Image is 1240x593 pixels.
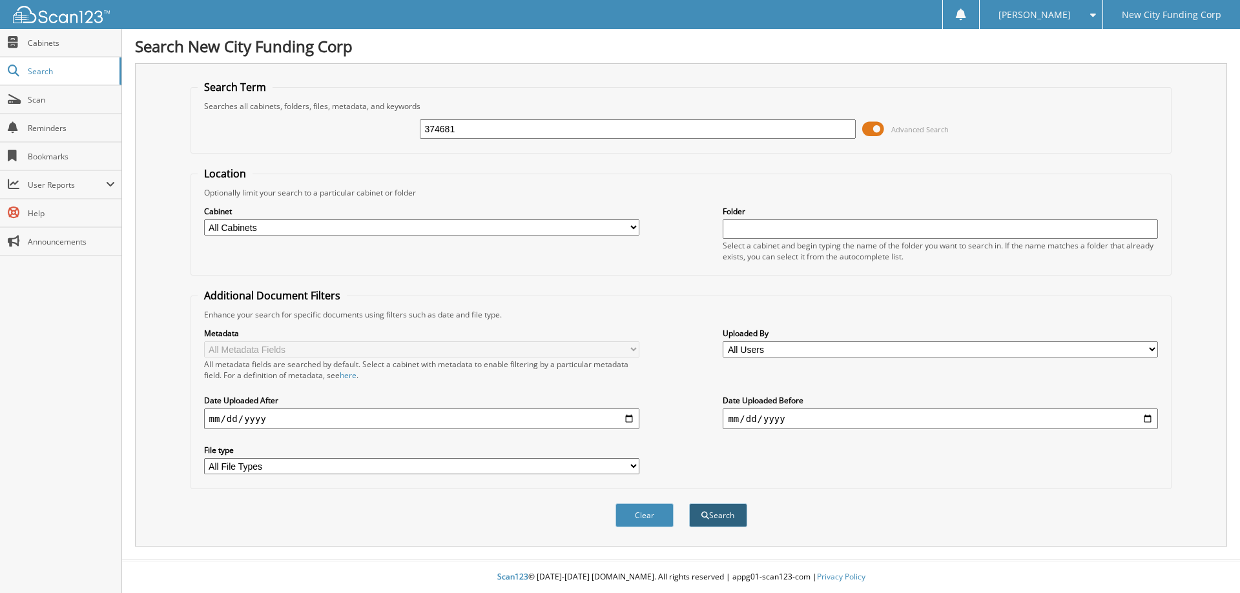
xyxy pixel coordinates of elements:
a: here [340,370,356,381]
span: Reminders [28,123,115,134]
div: Enhance your search for specific documents using filters such as date and file type. [198,309,1165,320]
label: Date Uploaded Before [723,395,1158,406]
span: Scan123 [497,571,528,582]
span: Bookmarks [28,151,115,162]
span: Search [28,66,113,77]
label: Metadata [204,328,639,339]
label: Cabinet [204,206,639,217]
label: Folder [723,206,1158,217]
span: [PERSON_NAME] [998,11,1071,19]
label: Uploaded By [723,328,1158,339]
span: Help [28,208,115,219]
div: Select a cabinet and begin typing the name of the folder you want to search in. If the name match... [723,240,1158,262]
legend: Search Term [198,80,273,94]
span: Announcements [28,236,115,247]
legend: Location [198,166,253,181]
a: Privacy Policy [817,571,865,582]
button: Search [689,503,747,527]
label: File type [204,445,639,456]
span: Advanced Search [891,125,949,134]
iframe: Chat Widget [1175,531,1240,593]
span: User Reports [28,179,106,190]
span: New City Funding Corp [1122,11,1221,19]
input: start [204,408,639,429]
div: © [DATE]-[DATE] [DOMAIN_NAME]. All rights reserved | appg01-scan123-com | [122,561,1240,593]
div: All metadata fields are searched by default. Select a cabinet with metadata to enable filtering b... [204,359,639,381]
div: Optionally limit your search to a particular cabinet or folder [198,187,1165,198]
img: scan123-logo-white.svg [13,6,110,23]
span: Cabinets [28,37,115,48]
legend: Additional Document Filters [198,288,347,303]
label: Date Uploaded After [204,395,639,406]
span: Scan [28,94,115,105]
h1: Search New City Funding Corp [135,35,1227,57]
div: Searches all cabinets, folders, files, metadata, and keywords [198,101,1165,112]
input: end [723,408,1158,429]
button: Clear [615,503,674,527]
